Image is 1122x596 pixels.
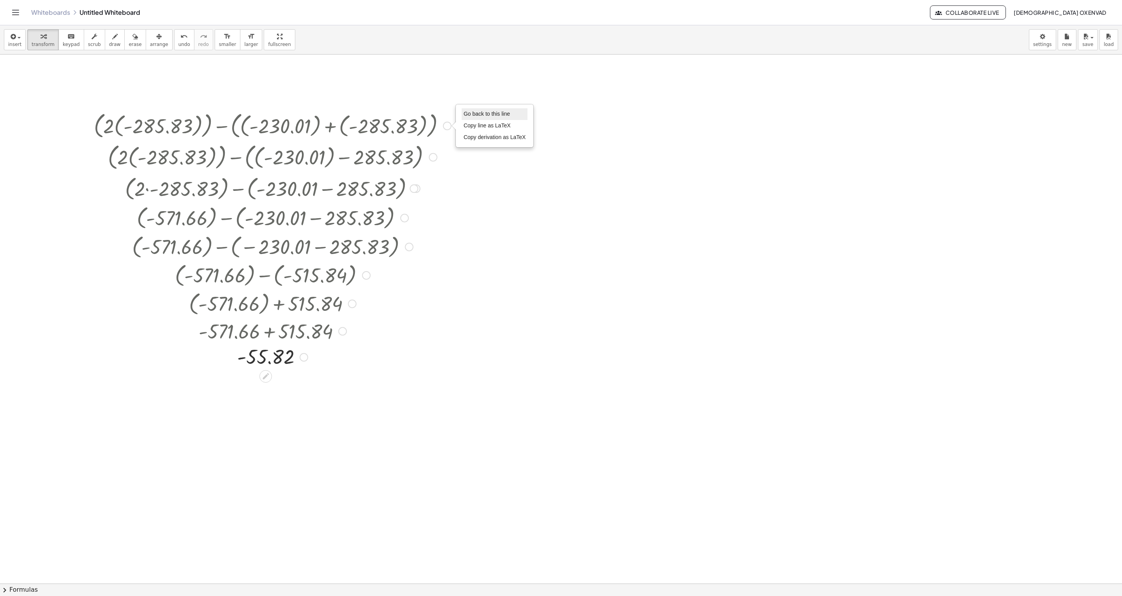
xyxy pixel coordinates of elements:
[937,9,999,16] span: Collaborate Live
[1082,42,1093,47] span: save
[1104,42,1114,47] span: load
[219,42,236,47] span: smaller
[259,370,272,383] div: Edit math
[1062,42,1072,47] span: new
[9,6,22,19] button: Toggle navigation
[174,29,194,50] button: undoundo
[1078,29,1098,50] button: save
[1014,9,1106,16] span: [DEMOGRAPHIC_DATA] oxenvad
[215,29,240,50] button: format_sizesmaller
[178,42,190,47] span: undo
[194,29,213,50] button: redoredo
[1029,29,1056,50] button: settings
[464,122,511,129] span: Copy line as LaTeX
[129,42,141,47] span: erase
[58,29,84,50] button: keyboardkeypad
[1007,5,1113,19] button: [DEMOGRAPHIC_DATA] oxenvad
[1033,42,1052,47] span: settings
[63,42,80,47] span: keypad
[1099,29,1118,50] button: load
[264,29,295,50] button: fullscreen
[27,29,59,50] button: transform
[240,29,262,50] button: format_sizelarger
[268,42,291,47] span: fullscreen
[8,42,21,47] span: insert
[150,42,168,47] span: arrange
[1058,29,1076,50] button: new
[464,134,526,140] span: Copy derivation as LaTeX
[244,42,258,47] span: larger
[146,29,173,50] button: arrange
[32,42,55,47] span: transform
[200,32,207,41] i: redo
[464,111,510,117] span: Go back to this line
[67,32,75,41] i: keyboard
[4,29,26,50] button: insert
[88,42,101,47] span: scrub
[124,29,146,50] button: erase
[105,29,125,50] button: draw
[109,42,121,47] span: draw
[31,9,70,16] a: Whiteboards
[930,5,1006,19] button: Collaborate Live
[224,32,231,41] i: format_size
[247,32,255,41] i: format_size
[84,29,105,50] button: scrub
[180,32,188,41] i: undo
[198,42,209,47] span: redo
